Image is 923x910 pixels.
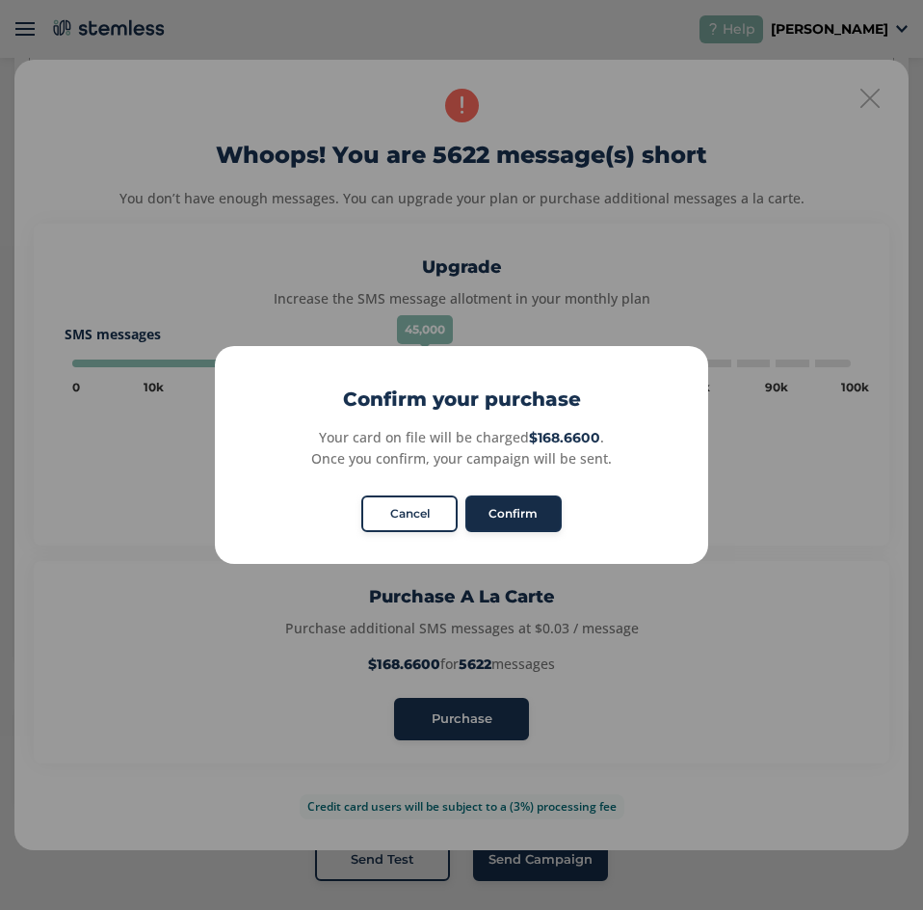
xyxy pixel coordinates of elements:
button: Cancel [361,495,458,532]
iframe: Chat Widget [827,817,923,910]
button: Confirm [465,495,562,532]
strong: $168.6600 [529,429,600,446]
div: Your card on file will be charged . Once you confirm, your campaign will be sent. [236,427,686,468]
h2: Confirm your purchase [215,385,708,414]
